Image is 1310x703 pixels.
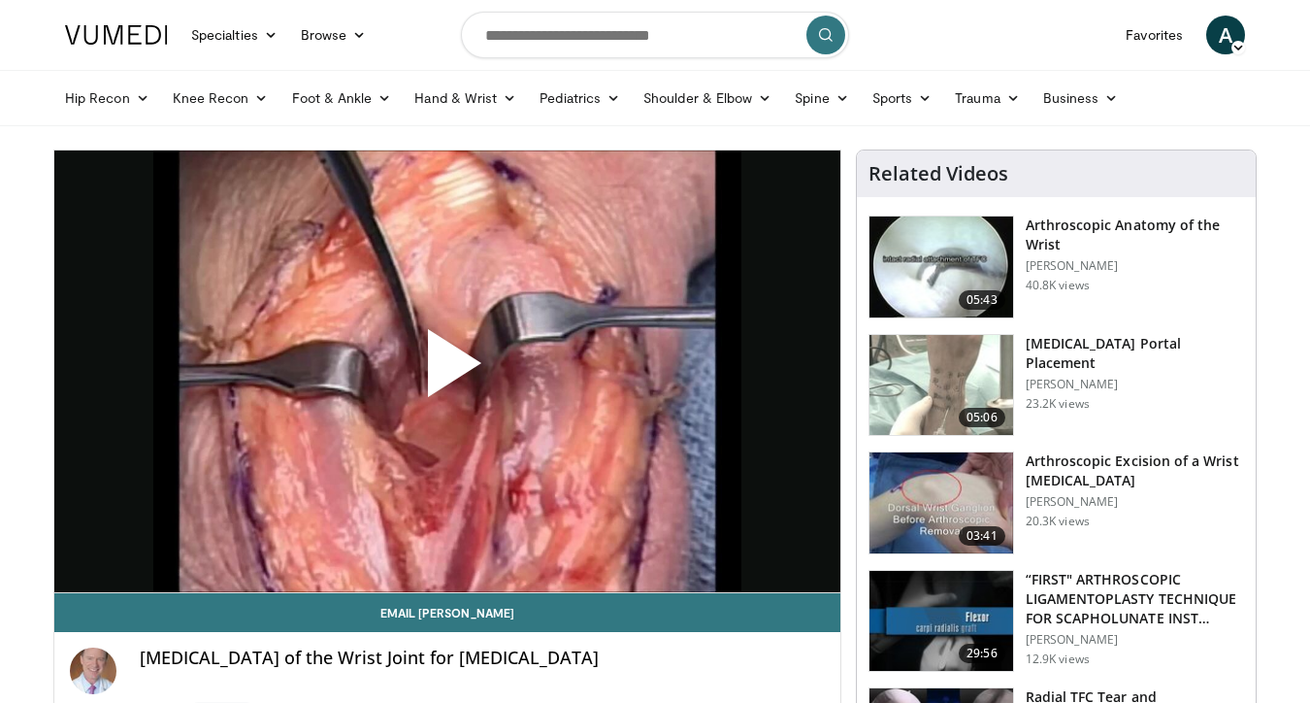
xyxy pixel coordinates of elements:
[1026,334,1244,373] h3: [MEDICAL_DATA] Portal Placement
[868,162,1008,185] h4: Related Videos
[53,79,161,117] a: Hip Recon
[1026,452,1244,490] h3: Arthroscopic Excision of a Wrist [MEDICAL_DATA]
[54,593,840,632] a: Email [PERSON_NAME]
[289,16,378,54] a: Browse
[161,79,280,117] a: Knee Recon
[1026,570,1244,628] h3: “FIRST" ARTHROSCOPIC LIGAMENTOPLASTY TECHNIQUE FOR SCAPHOLUNATE INST…
[1026,652,1090,667] p: 12.9K views
[1026,494,1244,510] p: [PERSON_NAME]
[1026,377,1244,392] p: [PERSON_NAME]
[280,79,404,117] a: Foot & Ankle
[1206,16,1245,54] a: A
[1026,258,1244,274] p: [PERSON_NAME]
[140,648,825,669] h4: [MEDICAL_DATA] of the Wrist Joint for [MEDICAL_DATA]
[943,79,1032,117] a: Trauma
[1114,16,1195,54] a: Favorites
[461,12,849,58] input: Search topics, interventions
[869,335,1013,436] img: 1c0b2465-3245-4269-8a98-0e17c59c28a9.150x105_q85_crop-smart_upscale.jpg
[180,16,289,54] a: Specialties
[54,151,840,593] video-js: Video Player
[868,570,1244,673] a: 29:56 “FIRST" ARTHROSCOPIC LIGAMENTOPLASTY TECHNIQUE FOR SCAPHOLUNATE INST… [PERSON_NAME] 12.9K v...
[869,571,1013,672] img: 675gDJEg-ZBXulSX5hMDoxOjB1O5lLKx_1.150x105_q85_crop-smart_upscale.jpg
[1026,278,1090,293] p: 40.8K views
[1026,514,1090,529] p: 20.3K views
[959,644,1005,663] span: 29:56
[1026,216,1244,254] h3: Arthroscopic Anatomy of the Wrist
[1026,396,1090,412] p: 23.2K views
[1032,79,1130,117] a: Business
[868,216,1244,318] a: 05:43 Arthroscopic Anatomy of the Wrist [PERSON_NAME] 40.8K views
[65,25,168,45] img: VuMedi Logo
[868,452,1244,554] a: 03:41 Arthroscopic Excision of a Wrist [MEDICAL_DATA] [PERSON_NAME] 20.3K views
[528,79,632,117] a: Pediatrics
[959,408,1005,427] span: 05:06
[868,334,1244,437] a: 05:06 [MEDICAL_DATA] Portal Placement [PERSON_NAME] 23.2K views
[70,648,116,694] img: Avatar
[1026,632,1244,648] p: [PERSON_NAME]
[869,217,1013,318] img: a6f1be81-36ec-4e38-ae6b-7e5798b3883c.150x105_q85_crop-smart_upscale.jpg
[959,290,1005,310] span: 05:43
[869,452,1013,553] img: 9162_3.png.150x105_q85_crop-smart_upscale.jpg
[783,79,860,117] a: Spine
[273,276,622,466] button: Play Video
[861,79,944,117] a: Sports
[959,526,1005,546] span: 03:41
[403,79,528,117] a: Hand & Wrist
[632,79,783,117] a: Shoulder & Elbow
